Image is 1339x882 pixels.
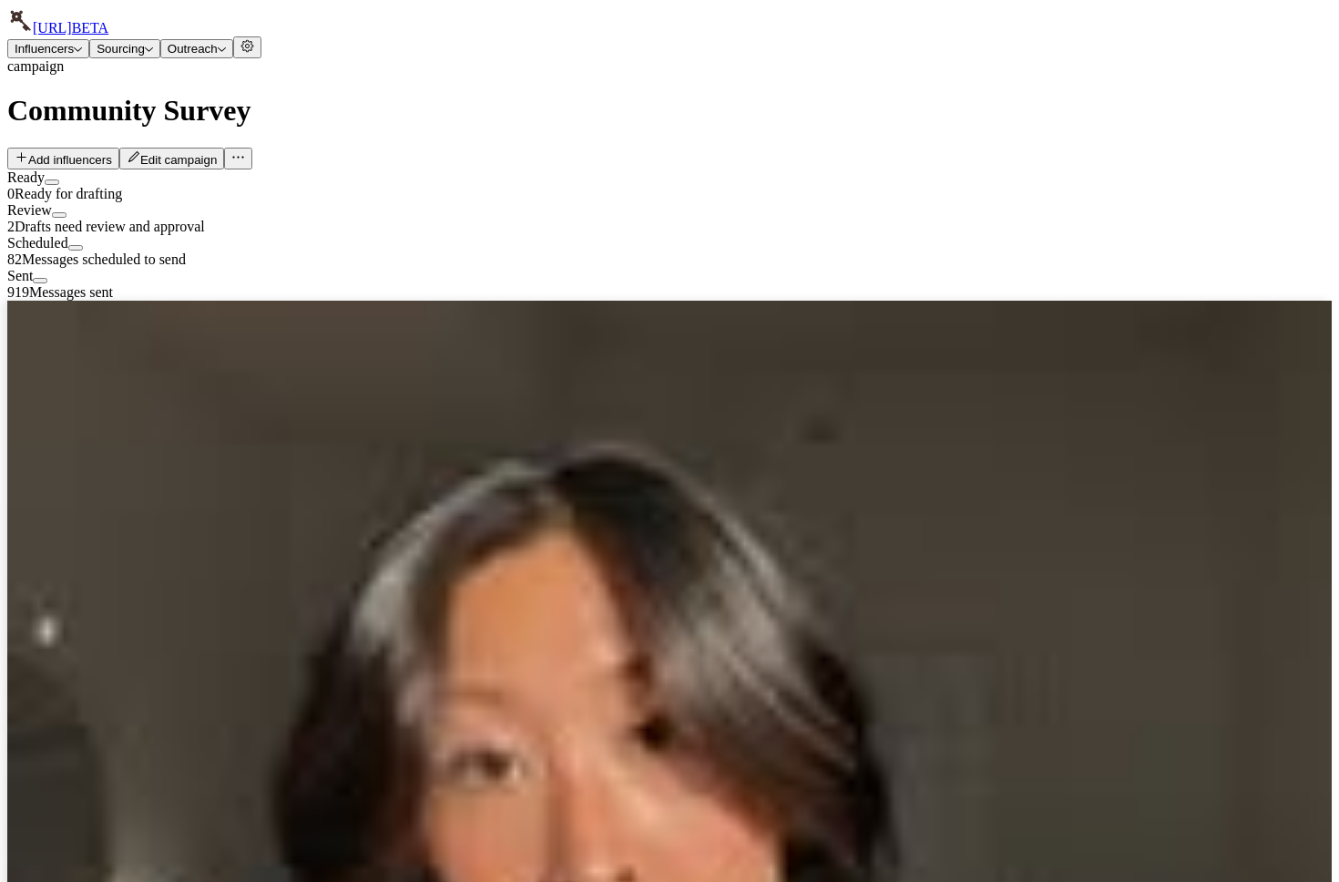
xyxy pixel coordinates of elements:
span: Ready [7,169,45,185]
button: Edit campaign [119,148,224,169]
img: InfluencerList.ai [7,7,33,33]
a: InfluencerList.ai[URL]BETA [7,7,1332,36]
span: 2 [7,219,15,234]
h1: Community Survey [7,94,1332,128]
button: Influencers [7,39,89,58]
span: Ready for drafting [15,186,122,201]
span: [URL] [33,20,72,36]
span: Messages sent [29,284,113,300]
span: Drafts need review and approval [15,219,205,234]
button: Outreach [160,39,233,58]
span: 0 [7,186,15,201]
span: 82 [7,251,22,267]
span: Messages scheduled to send [22,251,186,267]
div: campaign [7,58,1332,75]
span: Review [7,202,52,218]
button: Add influencers [7,148,119,169]
span: Scheduled [7,235,68,251]
span: Sent [7,268,33,283]
span: 919 [7,284,29,300]
button: Sourcing [89,39,160,58]
span: BETA [72,20,109,36]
